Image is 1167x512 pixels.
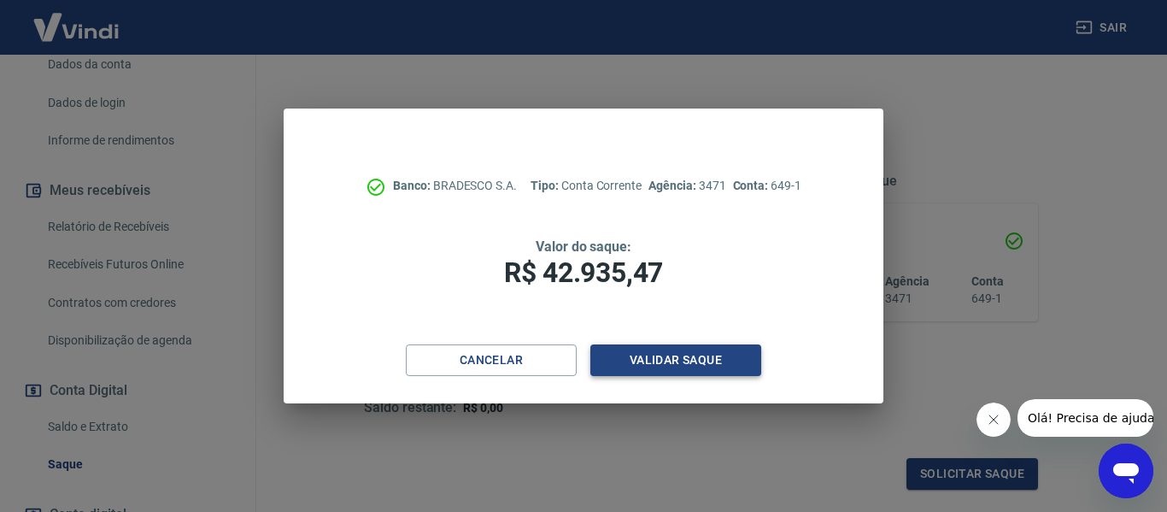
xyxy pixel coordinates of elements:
[1099,444,1153,498] iframe: Botão para abrir a janela de mensagens
[976,403,1011,437] iframe: Fechar mensagem
[733,179,771,192] span: Conta:
[1017,399,1153,437] iframe: Mensagem da empresa
[406,344,577,376] button: Cancelar
[648,177,725,195] p: 3471
[531,177,642,195] p: Conta Corrente
[648,179,699,192] span: Agência:
[393,177,517,195] p: BRADESCO S.A.
[536,238,631,255] span: Valor do saque:
[733,177,801,195] p: 649-1
[590,344,761,376] button: Validar saque
[393,179,433,192] span: Banco:
[531,179,561,192] span: Tipo:
[504,256,663,289] span: R$ 42.935,47
[10,12,144,26] span: Olá! Precisa de ajuda?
